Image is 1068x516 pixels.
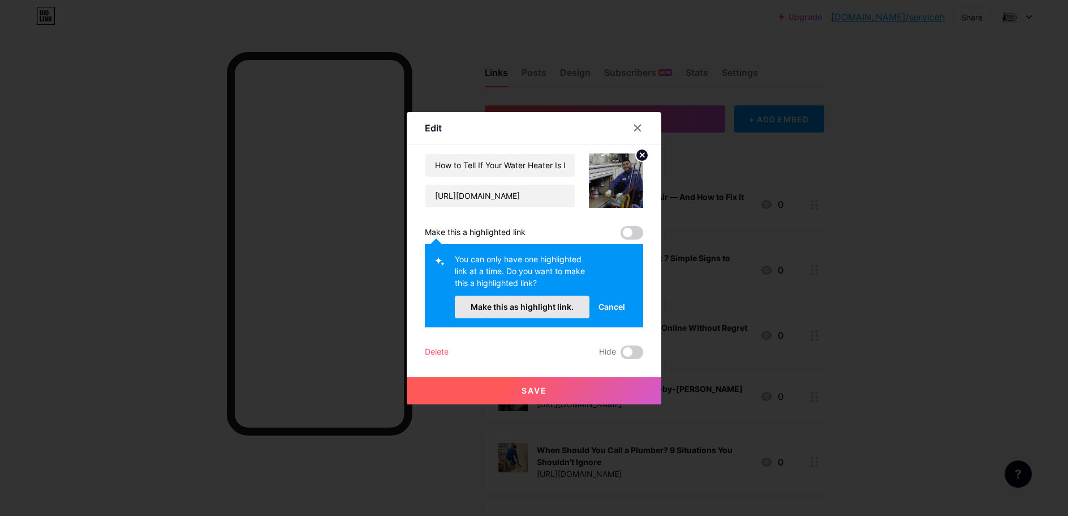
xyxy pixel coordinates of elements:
[589,153,643,208] img: link_thumbnail
[599,346,616,359] span: Hide
[471,302,574,312] span: Make this as highlight link.
[522,386,547,395] span: Save
[425,226,526,240] div: Make this a highlighted link
[407,377,661,404] button: Save
[455,253,589,296] div: You can only have one highlighted link at a time. Do you want to make this a highlighted link?
[425,121,442,135] div: Edit
[589,296,634,318] button: Cancel
[455,296,589,318] button: Make this as highlight link.
[425,346,449,359] div: Delete
[598,301,625,313] span: Cancel
[425,154,575,177] input: Title
[425,185,575,207] input: URL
